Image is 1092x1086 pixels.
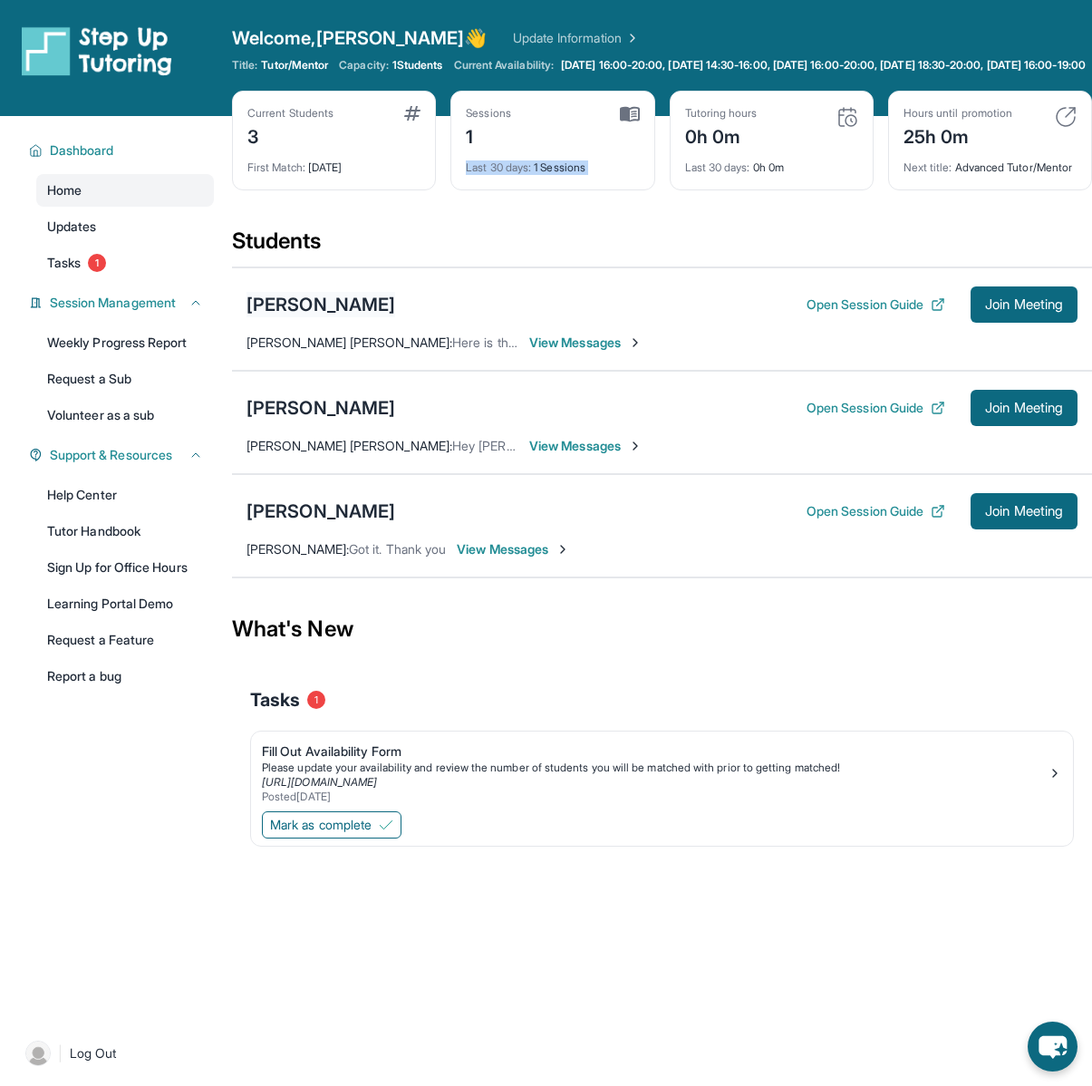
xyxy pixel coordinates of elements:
[25,1041,51,1066] img: user-img
[392,58,443,73] span: 1 Students
[622,29,640,47] img: Chevron Right
[36,479,214,511] a: Help Center
[685,150,858,175] div: 0h 0m
[628,335,643,350] img: Chevron-Right
[262,811,401,839] button: Mark as complete
[620,106,640,122] img: card
[246,292,395,317] div: [PERSON_NAME]
[262,761,1048,775] div: Please update your availability and review the number of students you will be matched with prior ...
[18,1033,214,1073] a: |Log Out
[466,106,511,121] div: Sessions
[685,121,758,150] div: 0h 0m
[36,624,214,656] a: Request a Feature
[379,818,393,832] img: Mark as complete
[36,210,214,243] a: Updates
[452,335,650,350] span: Here is the tutoring code: CC963Z
[985,506,1063,517] span: Join Meeting
[904,121,1012,150] div: 25h 0m
[529,334,643,352] span: View Messages
[36,551,214,584] a: Sign Up for Office Hours
[22,25,172,76] img: logo
[971,493,1078,529] button: Join Meeting
[36,399,214,431] a: Volunteer as a sub
[466,150,639,175] div: 1 Sessions
[232,58,257,73] span: Title:
[466,160,531,174] span: Last 30 days :
[807,399,945,417] button: Open Session Guide
[50,446,172,464] span: Support & Resources
[452,438,978,453] span: Hey [PERSON_NAME], just wanted to ask you if we can do a first session [DATE] 6:30-7:30?
[404,106,420,121] img: card
[246,438,452,453] span: [PERSON_NAME] [PERSON_NAME] :
[36,587,214,620] a: Learning Portal Demo
[561,58,1086,73] span: [DATE] 16:00-20:00, [DATE] 14:30-16:00, [DATE] 16:00-20:00, [DATE] 18:30-20:00, [DATE] 16:00-19:00
[466,121,511,150] div: 1
[270,816,372,834] span: Mark as complete
[88,254,106,272] span: 1
[47,218,97,236] span: Updates
[246,541,349,557] span: [PERSON_NAME] :
[985,299,1063,310] span: Join Meeting
[349,541,446,557] span: Got it. Thank you
[36,515,214,548] a: Tutor Handbook
[36,660,214,693] a: Report a bug
[43,141,203,160] button: Dashboard
[1028,1022,1078,1071] button: chat-button
[70,1044,117,1062] span: Log Out
[807,502,945,520] button: Open Session Guide
[58,1042,63,1064] span: |
[685,160,750,174] span: Last 30 days :
[250,687,300,713] span: Tasks
[36,247,214,279] a: Tasks1
[904,150,1077,175] div: Advanced Tutor/Mentor
[232,25,488,51] span: Welcome, [PERSON_NAME] 👋
[50,141,114,160] span: Dashboard
[971,390,1078,426] button: Join Meeting
[247,121,333,150] div: 3
[251,732,1073,808] a: Fill Out Availability FormPlease update your availability and review the number of students you w...
[1055,106,1077,128] img: card
[904,106,1012,121] div: Hours until promotion
[47,181,82,199] span: Home
[513,29,640,47] a: Update Information
[985,402,1063,413] span: Join Meeting
[628,439,643,453] img: Chevron-Right
[246,499,395,524] div: [PERSON_NAME]
[36,363,214,395] a: Request a Sub
[246,335,452,350] span: [PERSON_NAME] [PERSON_NAME] :
[36,326,214,359] a: Weekly Progress Report
[246,395,395,421] div: [PERSON_NAME]
[247,106,333,121] div: Current Students
[43,446,203,464] button: Support & Resources
[232,227,1092,267] div: Students
[836,106,858,128] img: card
[262,775,377,789] a: [URL][DOMAIN_NAME]
[971,286,1078,323] button: Join Meeting
[36,174,214,207] a: Home
[247,150,420,175] div: [DATE]
[339,58,389,73] span: Capacity:
[262,790,1048,804] div: Posted [DATE]
[50,294,176,312] span: Session Management
[47,254,81,272] span: Tasks
[904,160,952,174] span: Next title :
[807,296,945,314] button: Open Session Guide
[457,540,570,558] span: View Messages
[454,58,554,73] span: Current Availability:
[247,160,305,174] span: First Match :
[262,742,1048,761] div: Fill Out Availability Form
[529,437,643,455] span: View Messages
[261,58,328,73] span: Tutor/Mentor
[43,294,203,312] button: Session Management
[307,691,325,709] span: 1
[685,106,758,121] div: Tutoring hours
[557,58,1089,73] a: [DATE] 16:00-20:00, [DATE] 14:30-16:00, [DATE] 16:00-20:00, [DATE] 18:30-20:00, [DATE] 16:00-19:00
[556,542,570,557] img: Chevron-Right
[232,589,1092,669] div: What's New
